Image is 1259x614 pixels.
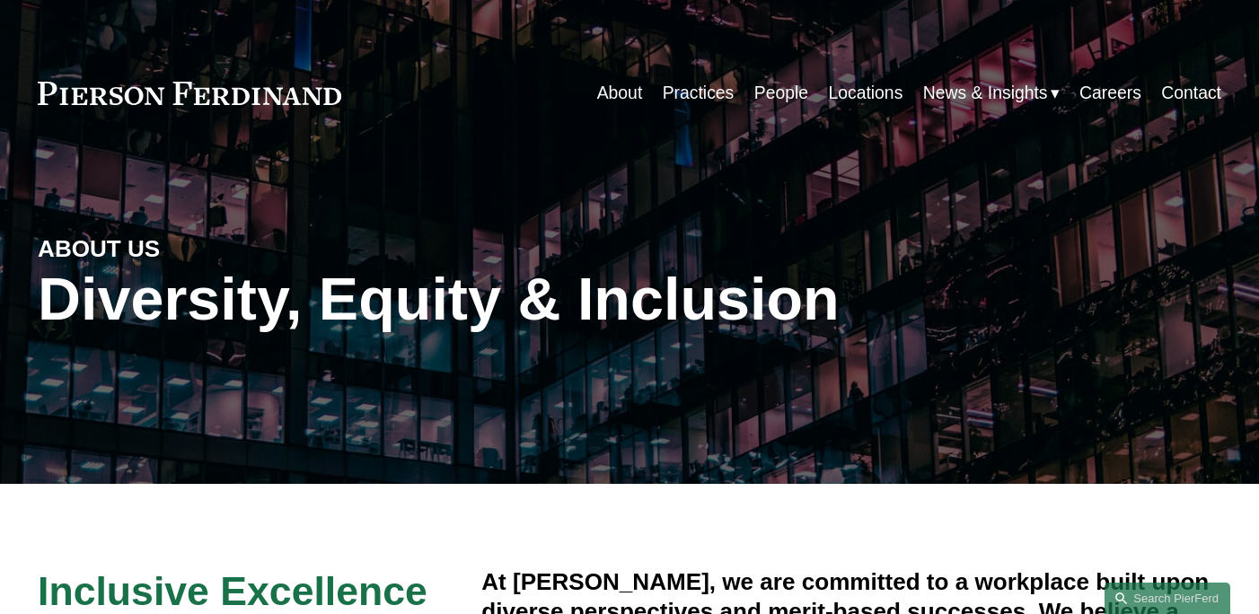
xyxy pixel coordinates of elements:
a: People [754,76,808,111]
strong: ABOUT US [38,235,160,262]
a: Careers [1079,76,1141,111]
h1: Diversity, Equity & Inclusion [38,265,925,333]
span: News & Insights [923,77,1048,109]
a: Search this site [1105,583,1230,614]
span: Inclusive Excellence [38,569,427,613]
a: Locations [828,76,902,111]
a: Practices [663,76,735,111]
a: Contact [1161,76,1221,111]
a: folder dropdown [923,76,1060,111]
a: About [597,76,643,111]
